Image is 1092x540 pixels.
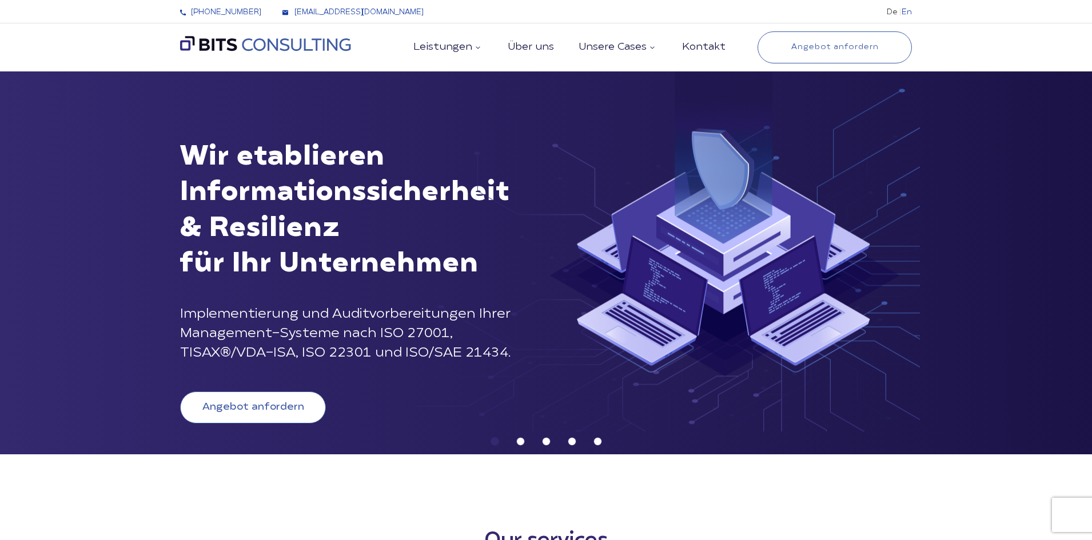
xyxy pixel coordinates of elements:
button: 4 of 5 [568,437,576,446]
button: 1 of 5 [491,437,499,446]
li: De [887,9,898,17]
button: 5 of 5 [593,437,602,446]
h2: Wir etablieren Informationssicherheit & Resilienz für Ihr Unternehmen [180,140,539,283]
button: 3 of 5 [542,437,551,446]
p: Implementierung und Auditvorbereitungen Ihrer Management-Systeme nach ISO 27001, TISAX®/VDA-ISA, ... [180,305,539,363]
a: [EMAIL_ADDRESS][DOMAIN_NAME] [281,9,423,17]
a: Unsere Cases [579,42,657,53]
a: Leistungen [413,42,483,53]
a: En [902,9,912,16]
a: Kontakt [682,42,726,53]
button: 2 of 5 [516,437,525,446]
a: Angebot anfordern [180,391,326,423]
a: [PHONE_NUMBER] [180,9,261,17]
a: Angebot anfordern [758,31,912,63]
a: Über uns [508,42,554,53]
